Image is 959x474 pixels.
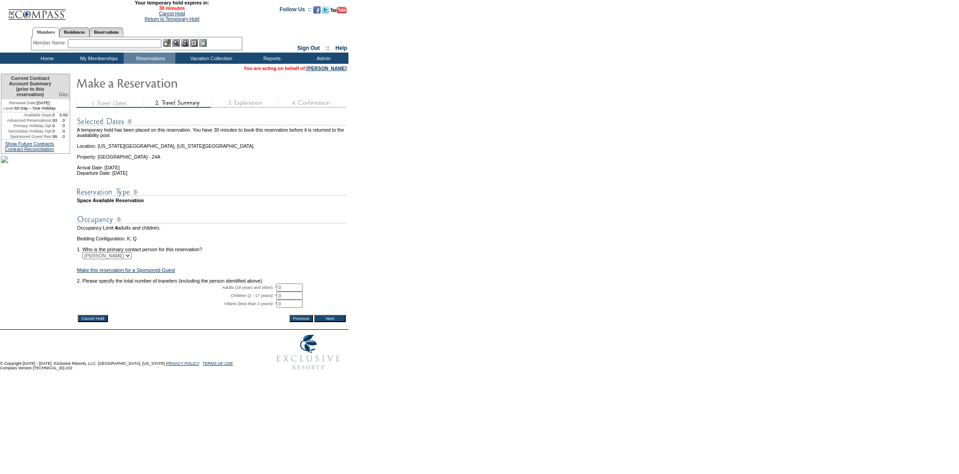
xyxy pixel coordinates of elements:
[76,98,143,108] img: step1_state3.gif
[297,53,348,64] td: Admin
[166,361,199,366] a: PRIVACY POLICY
[77,241,347,252] td: 1. Who is the primary contact person for this reservation?
[53,123,58,128] td: 0
[290,315,313,322] input: Previous
[5,141,54,146] a: Show Future Contracts
[330,7,347,13] img: Subscribe to our YouTube Channel
[330,9,347,14] a: Subscribe to our YouTube Channel
[33,39,68,47] div: Member Name:
[175,53,245,64] td: Vacation Collection
[32,27,60,37] a: Members
[20,53,72,64] td: Home
[58,118,70,123] td: 0
[58,128,70,134] td: 0
[322,6,329,13] img: Follow us on Twitter
[322,9,329,14] a: Follow us on Twitter
[145,16,200,22] a: Return to Temporary Hold
[77,159,347,170] td: Arrival Date: [DATE]
[124,53,175,64] td: Reservations
[53,128,58,134] td: 0
[8,2,66,20] img: Compass Home
[280,5,312,16] td: Follow Us ::
[4,106,15,111] span: Level:
[203,361,233,366] a: TERMS OF USE
[77,198,347,203] td: Space Available Reservation
[244,66,347,71] span: You are acting on behalf of:
[77,284,277,292] td: Adults (18 years and older): *
[72,53,124,64] td: My Memberships
[268,330,348,375] img: Exclusive Resorts
[181,39,189,47] img: Impersonate
[58,134,70,139] td: 0
[59,27,89,37] a: Residences
[190,39,198,47] img: Reservations
[326,45,330,51] span: ::
[77,278,347,284] td: 2. Please specify the total number of travelers (including the person identified above)
[172,39,180,47] img: View
[58,112,70,118] td: 0.00
[77,170,347,176] td: Departure Date: [DATE]
[335,45,347,51] a: Help
[53,134,58,139] td: 99
[77,149,347,159] td: Property: [GEOGRAPHIC_DATA] - 24A
[1,106,58,112] td: 60 Day – One Holiday
[1,74,58,99] td: Current Contract Account Summary (prior to this reservation)
[1,99,58,106] td: [DATE]
[77,225,347,230] td: Occupancy Limit: adults and children.
[5,146,54,152] a: Contract Reconciliation
[211,98,278,108] img: step3_state1.gif
[71,5,273,11] span: 30 minutes
[53,112,58,118] td: 0
[313,9,321,14] a: Become our fan on Facebook
[1,128,53,134] td: Secondary Holiday Opt:
[77,214,347,225] img: subTtlOccupancy.gif
[77,267,175,273] a: Make this reservation for a Sponsored Guest
[1,134,53,139] td: Sponsored Guest Res:
[163,39,171,47] img: b_edit.gif
[77,116,347,127] img: subTtlSelectedDates.gif
[199,39,207,47] img: b_calculator.gif
[59,92,70,97] span: Disc.
[245,53,297,64] td: Reports
[1,123,53,128] td: Primary Holiday Opt:
[278,98,346,108] img: step4_state1.gif
[1,112,53,118] td: Available Days:
[1,156,8,163] img: RDM-Risco.jpg
[76,74,256,92] img: Make Reservation
[58,123,70,128] td: 0
[53,118,58,123] td: 93
[297,45,320,51] a: Sign Out
[89,27,123,37] a: Reservations
[314,315,346,322] input: Next
[77,236,347,241] td: Bedding Configuration: K, Q
[143,98,211,108] img: step2_state2.gif
[1,118,53,123] td: Advanced Reservations:
[313,6,321,13] img: Become our fan on Facebook
[77,138,347,149] td: Location: [US_STATE][GEOGRAPHIC_DATA], [US_STATE][GEOGRAPHIC_DATA]
[77,127,347,138] td: A temporary hold has been placed on this reservation. You have 30 minutes to book this reservatio...
[9,100,36,106] span: Renewal Date:
[77,186,347,198] img: subTtlResType.gif
[77,292,277,300] td: Children (2 - 17 years): *
[78,315,108,322] input: Cancel Hold
[307,66,347,71] a: [PERSON_NAME]
[77,300,277,308] td: Infants (less than 2 years): *
[159,11,185,16] a: Cancel Hold
[115,225,117,230] span: 4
